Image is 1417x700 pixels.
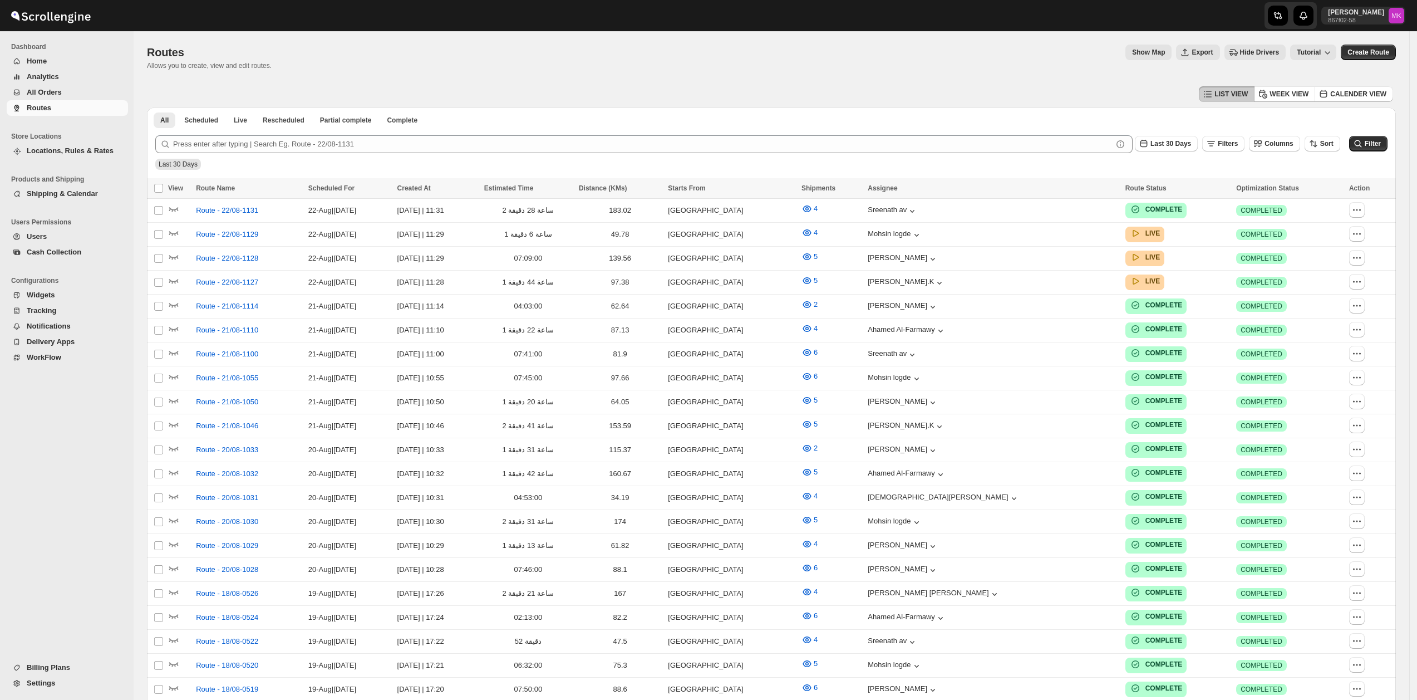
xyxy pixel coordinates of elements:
[795,200,824,218] button: 4
[1305,136,1340,151] button: Sort
[868,277,945,288] button: [PERSON_NAME].K
[868,589,1000,600] div: [PERSON_NAME] [PERSON_NAME]
[1130,587,1183,598] button: COMPLETE
[1145,565,1183,572] b: COMPLETE
[868,229,922,241] button: Mohsin logde
[868,397,938,408] button: [PERSON_NAME]
[27,353,61,361] span: WorkFlow
[27,322,71,330] span: Notifications
[160,116,169,125] span: All
[1130,635,1183,646] button: COMPLETE
[1241,302,1282,311] span: COMPLETED
[868,613,946,624] button: Ahamed Al-Farmawy
[1130,563,1183,574] button: COMPLETE
[1130,204,1183,215] button: COMPLETE
[484,184,533,192] span: Estimated Time
[27,88,62,96] span: All Orders
[189,537,265,555] button: Route - 20/08-1029
[579,301,661,312] div: 62.64
[1290,45,1336,60] button: Tutorial
[868,660,922,672] div: Mohsin logde
[1130,467,1183,478] button: COMPLETE
[27,104,51,112] span: Routes
[814,468,818,476] span: 5
[1389,8,1404,23] span: Mostafa Khalifa
[1176,45,1219,60] button: Export
[11,42,128,51] span: Dashboard
[1254,86,1315,102] button: WEEK VIEW
[868,469,946,480] button: Ahamed Al-Farmawy
[814,228,818,237] span: 4
[868,517,922,528] button: Mohsin logde
[1132,48,1165,57] span: Show Map
[868,373,922,384] button: Mohsin logde
[814,372,818,380] span: 6
[1125,45,1172,60] button: Map action label
[189,202,265,219] button: Route - 22/08-1131
[814,348,818,356] span: 6
[27,337,75,346] span: Delivery Apps
[1241,254,1282,263] span: COMPLETED
[1328,17,1384,23] p: 867f02-58
[397,277,478,288] div: [DATE] | 11:28
[1130,539,1183,550] button: COMPLETE
[1330,90,1386,99] span: CALENDER VIEW
[795,248,824,266] button: 5
[196,184,235,192] span: Route Name
[308,302,356,310] span: 21-Aug | [DATE]
[7,100,128,116] button: Routes
[7,287,128,303] button: Widgets
[868,493,1019,504] div: [DEMOGRAPHIC_DATA][PERSON_NAME]
[11,276,128,285] span: Configurations
[308,184,355,192] span: Scheduled For
[579,229,661,240] div: 49.78
[579,184,627,192] span: Distance (KMs)
[196,301,258,312] span: Route - 21/08-1114
[484,253,572,264] div: 07:09:00
[189,393,265,411] button: Route - 21/08-1050
[668,325,795,336] div: [GEOGRAPHIC_DATA]
[868,445,938,456] div: [PERSON_NAME]
[196,636,258,647] span: Route - 18/08-0522
[1130,252,1160,263] button: LIVE
[196,229,258,240] span: Route - 22/08-1129
[801,184,835,192] span: Shipments
[308,278,356,286] span: 22-Aug | [DATE]
[1135,136,1198,151] button: Last 30 Days
[27,57,47,65] span: Home
[27,146,114,155] span: Locations, Rules & Rates
[1270,90,1308,99] span: WEEK VIEW
[196,349,258,360] span: Route - 21/08-1100
[795,439,824,457] button: 2
[27,679,55,687] span: Settings
[308,206,356,214] span: 22-Aug | [DATE]
[189,441,265,459] button: Route - 20/08-1033
[1145,277,1160,285] b: LIVE
[196,516,258,527] span: Route - 20/08-1030
[1130,347,1183,359] button: COMPLETE
[196,373,258,384] span: Route - 21/08-1055
[1145,325,1183,333] b: COMPLETE
[7,143,128,159] button: Locations, Rules & Rates
[1125,184,1167,192] span: Route Status
[189,345,265,363] button: Route - 21/08-1100
[1130,419,1183,430] button: COMPLETE
[1130,443,1183,454] button: COMPLETE
[484,229,572,240] div: 1 ساعة 6 دقيقة
[814,252,818,261] span: 5
[868,253,938,265] button: [PERSON_NAME]
[7,675,128,691] button: Settings
[7,69,128,85] button: Analytics
[196,492,258,503] span: Route - 20/08-1031
[1145,349,1183,357] b: COMPLETE
[1328,8,1384,17] p: [PERSON_NAME]
[814,444,818,452] span: 2
[196,540,258,551] span: Route - 20/08-1029
[1315,86,1393,102] button: CALENDER VIEW
[196,588,258,599] span: Route - 18/08-0526
[1349,136,1388,151] button: Filter
[263,116,304,125] span: Rescheduled
[1130,491,1183,502] button: COMPLETE
[1241,206,1282,215] span: COMPLETED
